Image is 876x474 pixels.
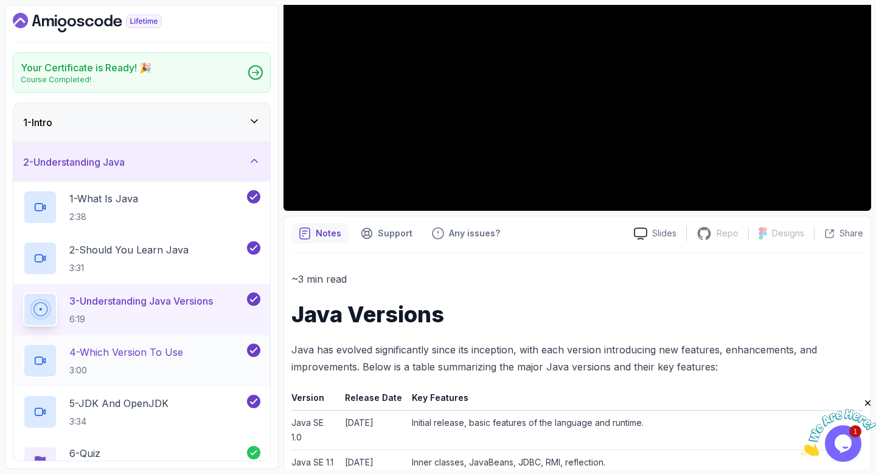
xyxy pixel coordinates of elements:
[23,115,52,130] h3: 1 - Intro
[23,155,125,169] h3: 2 - Understanding Java
[839,227,863,239] p: Share
[407,390,863,411] th: Key Features
[407,411,863,450] td: Initial release, basic features of the language and runtime.
[801,398,876,456] iframe: chat widget
[69,191,138,206] p: 1 - What Is Java
[13,143,270,182] button: 2-Understanding Java
[21,60,151,75] h2: Your Certificate is Ready! 🎉
[13,103,270,142] button: 1-Intro
[291,341,863,375] p: Java has evolved significantly since its inception, with each version introducing new features, e...
[772,227,804,239] p: Designs
[69,364,183,377] p: 3:00
[13,52,271,93] a: Your Certificate is Ready! 🎉Course Completed!
[69,416,169,428] p: 3:34
[624,227,686,240] a: Slides
[69,446,100,461] p: 6 - Quiz
[69,262,189,274] p: 3:31
[291,271,863,288] p: ~3 min read
[291,390,340,411] th: Version
[69,345,183,359] p: 4 - Which Version To Use
[21,75,151,85] p: Course Completed!
[23,292,260,327] button: 3-Understanding Java Versions6:19
[23,395,260,429] button: 5-JDK And OpenJDK3:34
[23,344,260,378] button: 4-Which Version To Use3:00
[69,242,189,257] p: 2 - Should You Learn Java
[717,227,739,239] p: Repo
[291,411,340,450] td: Java SE 1.0
[814,227,863,239] button: Share
[13,13,190,32] a: Dashboard
[652,227,676,239] p: Slides
[23,241,260,275] button: 2-Should You Learn Java3:31
[23,190,260,224] button: 1-What Is Java2:38
[340,411,407,450] td: [DATE]
[69,313,213,325] p: 6:19
[69,396,169,411] p: 5 - JDK And OpenJDK
[291,302,863,327] h1: Java Versions
[340,390,407,411] th: Release Date
[69,294,213,308] p: 3 - Understanding Java Versions
[69,211,138,223] p: 2:38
